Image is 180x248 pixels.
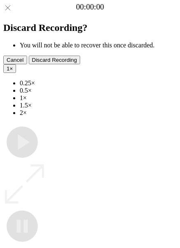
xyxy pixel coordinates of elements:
[20,102,177,109] li: 1.5×
[20,42,177,49] li: You will not be able to recover this once discarded.
[3,22,177,33] h2: Discard Recording?
[20,109,177,117] li: 2×
[3,56,27,64] button: Cancel
[29,56,81,64] button: Discard Recording
[3,64,16,73] button: 1×
[76,2,104,12] a: 00:00:00
[7,66,9,72] span: 1
[20,94,177,102] li: 1×
[20,80,177,87] li: 0.25×
[20,87,177,94] li: 0.5×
